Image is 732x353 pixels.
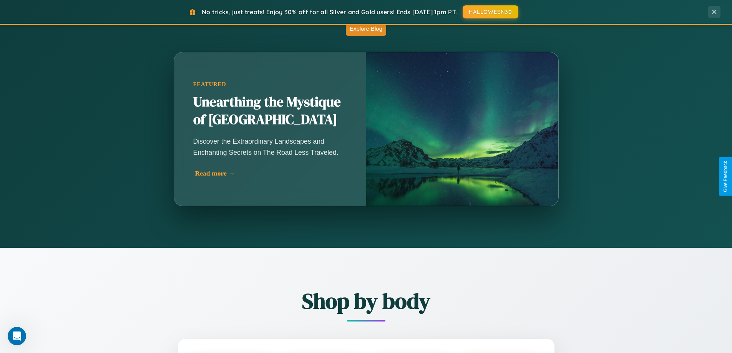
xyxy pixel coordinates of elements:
[723,161,728,192] div: Give Feedback
[193,81,347,88] div: Featured
[193,136,347,157] p: Discover the Extraordinary Landscapes and Enchanting Secrets on The Road Less Traveled.
[195,169,349,177] div: Read more →
[346,22,386,36] button: Explore Blog
[463,5,518,18] button: HALLOWEEN30
[8,327,26,345] iframe: Intercom live chat
[193,93,347,129] h2: Unearthing the Mystique of [GEOGRAPHIC_DATA]
[136,286,597,316] h2: Shop by body
[202,8,457,16] span: No tricks, just treats! Enjoy 30% off for all Silver and Gold users! Ends [DATE] 1pm PT.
